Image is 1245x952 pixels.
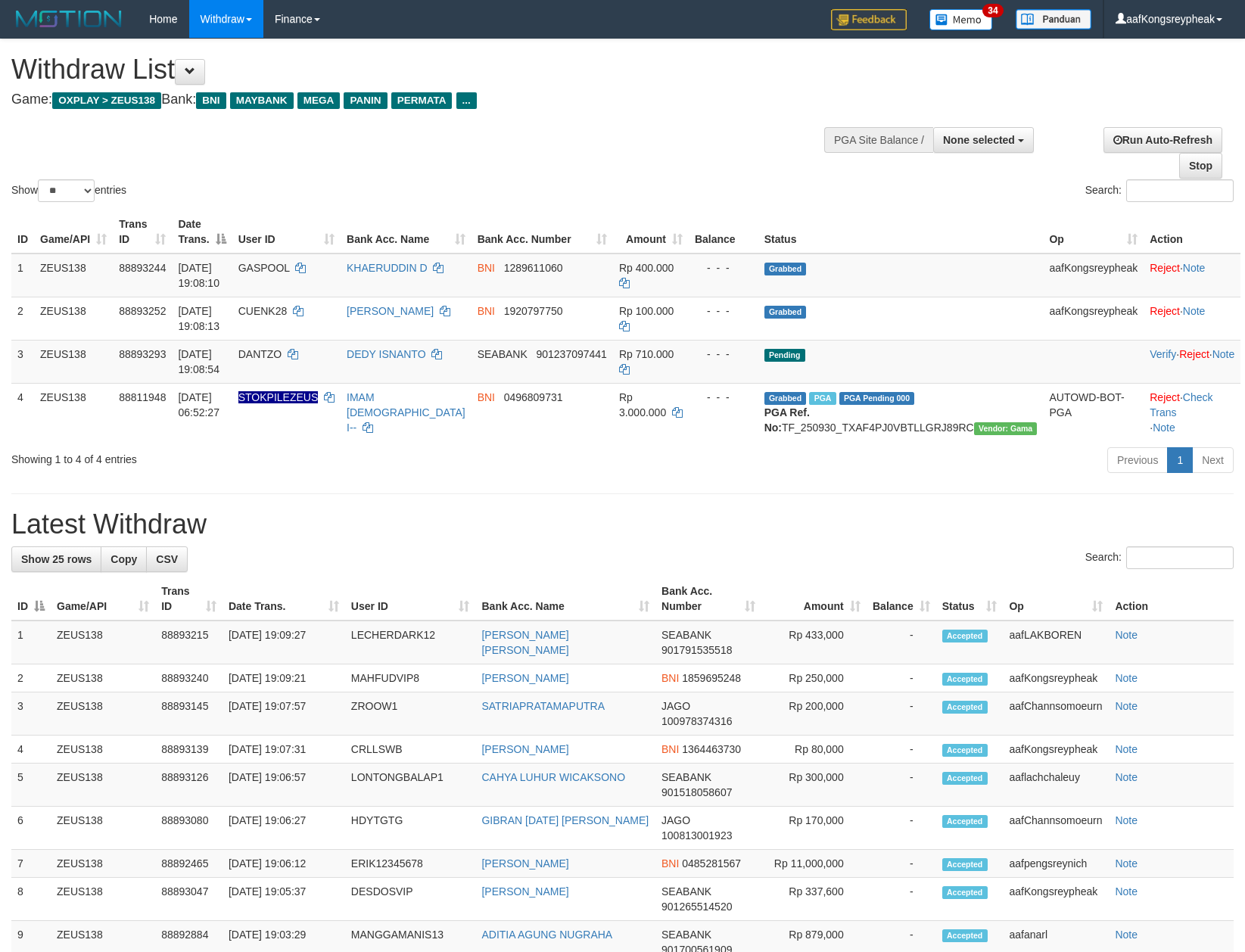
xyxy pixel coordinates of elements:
[34,340,113,383] td: ZEUS138
[223,692,345,736] td: [DATE] 19:07:57
[619,348,674,360] span: Rp 710.000
[619,262,674,274] span: Rp 400.000
[942,886,988,899] span: Accepted
[11,383,34,441] td: 4
[11,764,51,807] td: 5
[758,383,1044,441] td: TF_250930_TXAF4PJ0VBTLLGRJ89RC
[345,736,476,764] td: CRLLSWB
[11,179,126,202] label: Show entries
[1183,262,1206,274] a: Note
[1003,807,1109,850] td: aafChannsomoeurn
[238,391,319,403] span: Nama rekening ada tanda titik/strip, harap diedit
[155,878,223,921] td: 88893047
[51,692,155,736] td: ZEUS138
[178,262,219,289] span: [DATE] 19:08:10
[1150,391,1180,403] a: Reject
[155,850,223,878] td: 88892465
[11,878,51,921] td: 8
[51,664,155,692] td: ZEUS138
[481,700,605,712] a: SATRIAPRATAMAPUTRA
[481,771,625,783] a: CAHYA LUHUR WICAKSONO
[1115,885,1138,898] a: Note
[839,392,915,405] span: PGA Pending
[156,553,178,565] span: CSV
[223,664,345,692] td: [DATE] 19:09:21
[347,262,428,274] a: KHAERUDDIN D
[475,577,655,621] th: Bank Acc. Name: activate to sort column ascending
[942,929,988,942] span: Accepted
[1192,447,1234,473] a: Next
[230,92,294,109] span: MAYBANK
[661,929,711,941] span: SEABANK
[504,262,563,274] span: Copy 1289611060 to clipboard
[481,857,568,870] a: [PERSON_NAME]
[1003,664,1109,692] td: aafKongsreypheak
[942,815,988,828] span: Accepted
[761,807,866,850] td: Rp 170,000
[478,305,495,317] span: BNI
[974,422,1038,435] span: Vendor URL: https://trx31.1velocity.biz
[831,9,907,30] img: Feedback.jpg
[11,807,51,850] td: 6
[1115,743,1138,755] a: Note
[809,392,836,405] span: Marked by aafsreyleap
[1107,447,1168,473] a: Previous
[867,878,936,921] td: -
[347,348,426,360] a: DEDY ISNANTO
[761,577,866,621] th: Amount: activate to sort column ascending
[1003,621,1109,664] td: aafLAKBOREN
[619,391,666,418] span: Rp 3.000.000
[695,303,752,319] div: - - -
[11,621,51,664] td: 1
[345,878,476,921] td: DESDOSVIP
[481,885,568,898] a: [PERSON_NAME]
[661,629,711,641] span: SEABANK
[345,807,476,850] td: HDYTGTG
[119,305,166,317] span: 88893252
[11,446,507,467] div: Showing 1 to 4 of 4 entries
[1126,546,1234,569] input: Search:
[113,210,172,254] th: Trans ID: activate to sort column ascending
[51,577,155,621] th: Game/API: activate to sort column ascending
[761,878,866,921] td: Rp 337,600
[481,743,568,755] a: [PERSON_NAME]
[51,807,155,850] td: ZEUS138
[661,829,732,842] span: Copy 100813001923 to clipboard
[34,383,113,441] td: ZEUS138
[196,92,226,109] span: BNI
[11,546,101,572] a: Show 25 rows
[942,772,988,785] span: Accepted
[1144,210,1240,254] th: Action
[11,692,51,736] td: 3
[347,305,434,317] a: [PERSON_NAME]
[223,621,345,664] td: [DATE] 19:09:27
[232,210,341,254] th: User ID: activate to sort column ascending
[101,546,147,572] a: Copy
[481,929,612,941] a: ADITIA AGUNG NUGRAHA
[345,692,476,736] td: ZROOW1
[178,348,219,375] span: [DATE] 19:08:54
[223,764,345,807] td: [DATE] 19:06:57
[472,210,613,254] th: Bank Acc. Number: activate to sort column ascending
[1115,629,1138,641] a: Note
[34,254,113,297] td: ZEUS138
[942,744,988,757] span: Accepted
[1103,127,1222,153] a: Run Auto-Refresh
[661,857,679,870] span: BNI
[867,692,936,736] td: -
[11,850,51,878] td: 7
[661,644,732,656] span: Copy 901791535518 to clipboard
[297,92,341,109] span: MEGA
[1179,153,1222,179] a: Stop
[1016,9,1091,30] img: panduan.png
[1144,383,1240,441] td: · ·
[1043,297,1144,340] td: aafKongsreypheak
[11,92,815,107] h4: Game: Bank:
[1003,850,1109,878] td: aafpengsreynich
[1179,348,1209,360] a: Reject
[11,8,126,30] img: MOTION_logo.png
[1150,348,1176,360] a: Verify
[155,692,223,736] td: 88893145
[347,391,465,434] a: IMAM [DEMOGRAPHIC_DATA] I--
[661,743,679,755] span: BNI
